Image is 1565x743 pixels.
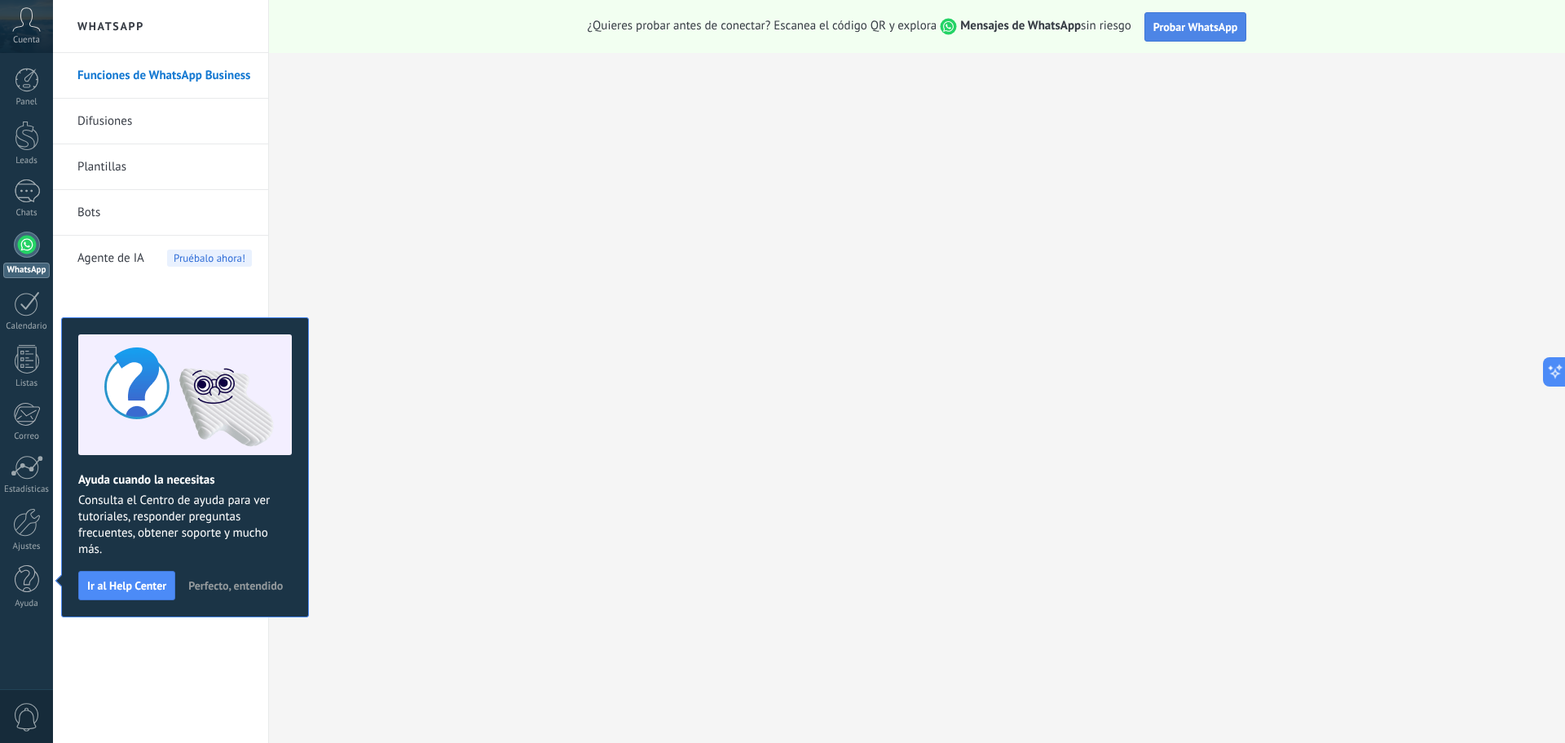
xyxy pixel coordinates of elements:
div: Panel [3,97,51,108]
button: Perfecto, entendido [181,573,290,598]
a: Plantillas [77,144,252,190]
div: Ajustes [3,542,51,552]
span: Perfecto, entendido [188,580,283,591]
span: Cuenta [13,35,40,46]
a: Funciones de WhatsApp Business [77,53,252,99]
div: WhatsApp [3,263,50,278]
button: Ir al Help Center [78,571,175,600]
span: Ir al Help Center [87,580,166,591]
a: Difusiones [77,99,252,144]
span: Probar WhatsApp [1153,20,1238,34]
span: Agente de IA [77,236,144,281]
li: Bots [53,190,268,236]
li: Plantillas [53,144,268,190]
div: Calendario [3,321,51,332]
a: Bots [77,190,252,236]
button: Probar WhatsApp [1144,12,1247,42]
div: Listas [3,378,51,389]
span: ¿Quieres probar antes de conectar? Escanea el código QR y explora sin riesgo [588,18,1131,35]
a: Agente de IA Pruébalo ahora! [77,236,252,281]
h2: Ayuda cuando la necesitas [78,472,292,488]
li: Funciones de WhatsApp Business [53,53,268,99]
span: Pruébalo ahora! [167,250,252,267]
div: Chats [3,208,51,219]
span: Consulta el Centro de ayuda para ver tutoriales, responder preguntas frecuentes, obtener soporte ... [78,493,292,558]
strong: Mensajes de WhatsApp [960,18,1081,33]
li: Difusiones [53,99,268,144]
div: Leads [3,156,51,166]
div: Estadísticas [3,484,51,495]
li: Agente de IA [53,236,268,281]
div: Correo [3,431,51,442]
div: Ayuda [3,599,51,609]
